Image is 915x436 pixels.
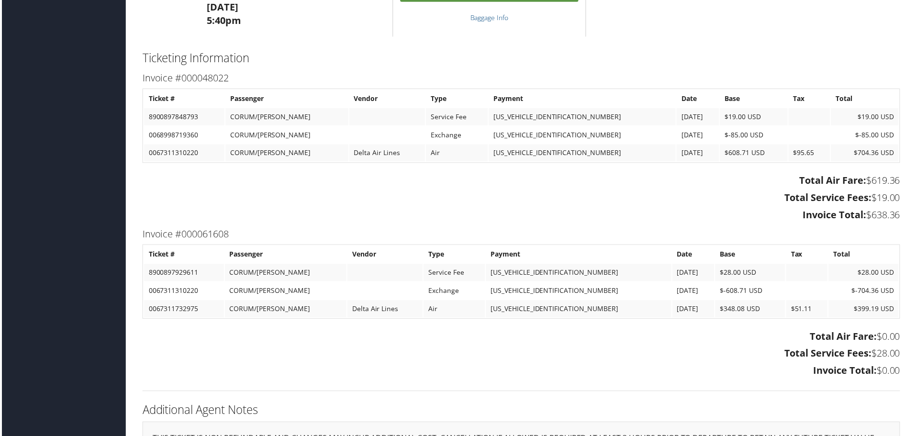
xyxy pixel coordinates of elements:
[790,90,832,108] th: Tax
[349,90,425,108] th: Vendor
[424,265,485,282] td: Service Fee
[786,348,873,361] strong: Total Service Fees:
[786,192,873,205] strong: Total Service Fees:
[673,247,715,264] th: Date
[489,90,677,108] th: Payment
[141,403,902,420] h2: Additional Agent Notes
[673,283,715,301] td: [DATE]
[678,127,720,144] td: [DATE]
[830,302,901,319] td: $399.19 USD
[426,109,488,126] td: Service Fee
[224,145,348,162] td: CORUM/[PERSON_NAME]
[143,109,223,126] td: 8900897848793
[830,247,901,264] th: Total
[143,90,223,108] th: Ticket #
[489,145,677,162] td: [US_VEHICLE_IDENTIFICATION_NUMBER]
[801,175,868,188] strong: Total Air Fare:
[716,283,787,301] td: $-608.71 USD
[489,127,677,144] td: [US_VEHICLE_IDENTIFICATION_NUMBER]
[141,331,902,345] h3: $0.00
[424,247,485,264] th: Type
[678,145,720,162] td: [DATE]
[830,283,901,301] td: $-704.36 USD
[716,247,787,264] th: Base
[224,90,348,108] th: Passenger
[141,175,902,188] h3: $619.36
[678,90,720,108] th: Date
[143,265,223,282] td: 8900897929611
[224,302,346,319] td: CORUM/[PERSON_NAME]
[143,127,223,144] td: 0068998719360
[673,265,715,282] td: [DATE]
[716,265,787,282] td: $28.00 USD
[426,145,488,162] td: Air
[141,192,902,205] h3: $19.00
[224,265,346,282] td: CORUM/[PERSON_NAME]
[347,302,423,319] td: Delta Air Lines
[143,302,223,319] td: 0067311732975
[721,90,789,108] th: Base
[833,145,901,162] td: $704.36 USD
[224,247,346,264] th: Passenger
[424,283,485,301] td: Exchange
[788,302,829,319] td: $51.11
[721,127,789,144] td: $-85.00 USD
[141,366,902,379] h3: $0.00
[486,283,672,301] td: [US_VEHICLE_IDENTIFICATION_NUMBER]
[790,145,832,162] td: $95.65
[224,283,346,301] td: CORUM/[PERSON_NAME]
[788,247,829,264] th: Tax
[470,13,509,22] a: Baggage Info
[721,145,789,162] td: $608.71 USD
[141,228,902,242] h3: Invoice #000061608
[833,127,901,144] td: $-85.00 USD
[347,247,423,264] th: Vendor
[830,265,901,282] td: $28.00 USD
[833,90,901,108] th: Total
[141,348,902,362] h3: $28.00
[833,109,901,126] td: $19.00 USD
[804,209,868,222] strong: Invoice Total:
[426,90,488,108] th: Type
[486,302,672,319] td: [US_VEHICLE_IDENTIFICATION_NUMBER]
[141,50,902,67] h2: Ticketing Information
[426,127,488,144] td: Exchange
[489,109,677,126] td: [US_VEHICLE_IDENTIFICATION_NUMBER]
[143,145,223,162] td: 0067311310220
[143,283,223,301] td: 0067311310220
[716,302,787,319] td: $348.08 USD
[206,0,237,13] strong: [DATE]
[812,331,879,344] strong: Total Air Fare:
[141,72,902,85] h3: Invoice #000048022
[424,302,485,319] td: Air
[486,265,672,282] td: [US_VEHICLE_IDENTIFICATION_NUMBER]
[349,145,425,162] td: Delta Air Lines
[721,109,789,126] td: $19.00 USD
[143,247,223,264] th: Ticket #
[224,127,348,144] td: CORUM/[PERSON_NAME]
[486,247,672,264] th: Payment
[815,366,879,379] strong: Invoice Total:
[141,209,902,223] h3: $638.36
[678,109,720,126] td: [DATE]
[673,302,715,319] td: [DATE]
[206,14,240,27] strong: 5:40pm
[224,109,348,126] td: CORUM/[PERSON_NAME]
